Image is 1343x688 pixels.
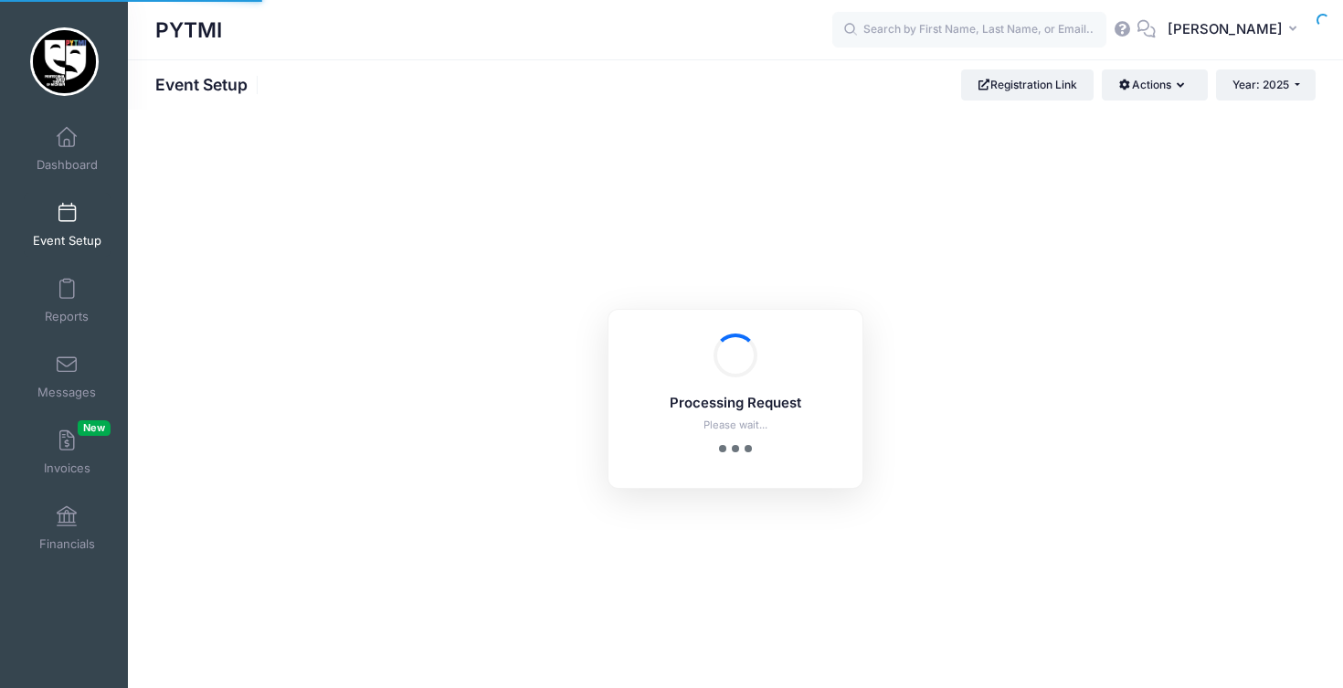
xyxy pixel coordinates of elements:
[832,12,1106,48] input: Search by First Name, Last Name, or Email...
[24,496,111,560] a: Financials
[1232,78,1289,91] span: Year: 2025
[44,460,90,476] span: Invoices
[1216,69,1316,101] button: Year: 2025
[39,536,95,552] span: Financials
[632,396,839,412] h5: Processing Request
[1168,19,1283,39] span: [PERSON_NAME]
[45,309,89,324] span: Reports
[30,27,99,96] img: PYTMI
[155,75,263,94] h1: Event Setup
[632,418,839,433] p: Please wait...
[24,420,111,484] a: InvoicesNew
[24,193,111,257] a: Event Setup
[155,9,222,51] h1: PYTMI
[24,344,111,408] a: Messages
[78,420,111,436] span: New
[1102,69,1207,101] button: Actions
[37,385,96,400] span: Messages
[1156,9,1316,51] button: [PERSON_NAME]
[24,269,111,333] a: Reports
[24,117,111,181] a: Dashboard
[37,157,98,173] span: Dashboard
[961,69,1094,101] a: Registration Link
[33,233,101,249] span: Event Setup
